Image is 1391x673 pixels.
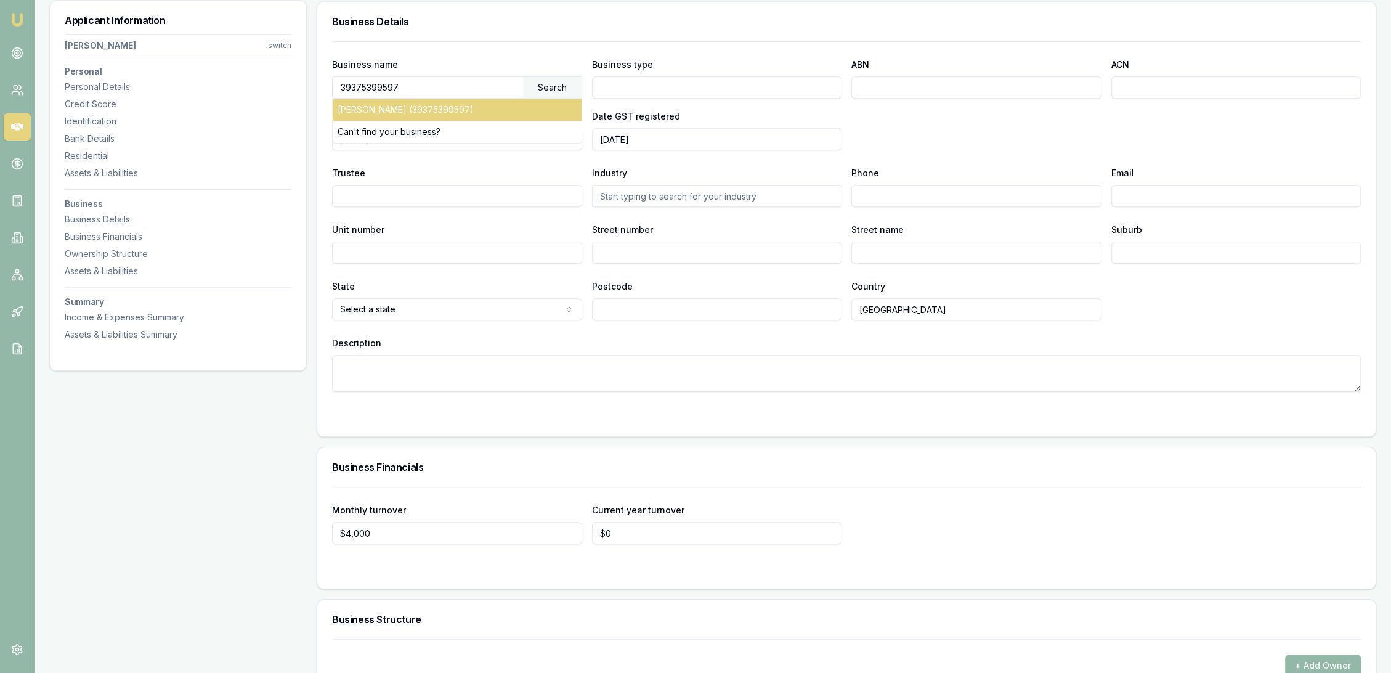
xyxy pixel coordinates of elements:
[332,505,406,515] label: Monthly turnover
[65,115,291,128] div: Identification
[65,98,291,110] div: Credit Score
[65,311,291,324] div: Income & Expenses Summary
[65,167,291,179] div: Assets & Liabilities
[592,224,653,235] label: Street number
[332,59,398,70] label: Business name
[65,200,291,208] h3: Business
[332,224,384,235] label: Unit number
[1111,168,1134,178] label: Email
[592,59,653,70] label: Business type
[333,77,523,97] input: Enter business name
[65,15,291,25] h3: Applicant Information
[332,17,1361,27] h3: Business Details
[65,265,291,277] div: Assets & Liabilities
[592,128,842,150] input: YYYY-MM-DD
[592,281,633,292] label: Postcode
[65,81,291,93] div: Personal Details
[65,213,291,226] div: Business Details
[65,248,291,260] div: Ownership Structure
[332,168,365,178] label: Trustee
[333,121,582,143] div: Can't find your business?
[332,614,1361,624] h3: Business Structure
[332,338,381,348] label: Description
[851,59,869,70] label: ABN
[65,328,291,341] div: Assets & Liabilities Summary
[851,224,904,235] label: Street name
[332,522,582,544] input: $
[851,168,879,178] label: Phone
[65,230,291,243] div: Business Financials
[65,133,291,145] div: Bank Details
[851,281,885,292] label: Country
[332,462,1361,472] h3: Business Financials
[592,185,842,207] input: Start typing to search for your industry
[592,111,680,121] label: Date GST registered
[523,77,582,98] div: Search
[10,12,25,27] img: emu-icon-u.png
[1111,59,1129,70] label: ACN
[592,522,842,544] input: $
[65,67,291,76] h3: Personal
[592,168,627,178] label: Industry
[332,281,355,292] label: State
[1111,224,1142,235] label: Suburb
[592,505,684,515] label: Current year turnover
[65,298,291,306] h3: Summary
[333,99,582,121] div: [PERSON_NAME] (39375399597)
[65,150,291,162] div: Residential
[268,41,291,51] div: switch
[65,39,136,52] div: [PERSON_NAME]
